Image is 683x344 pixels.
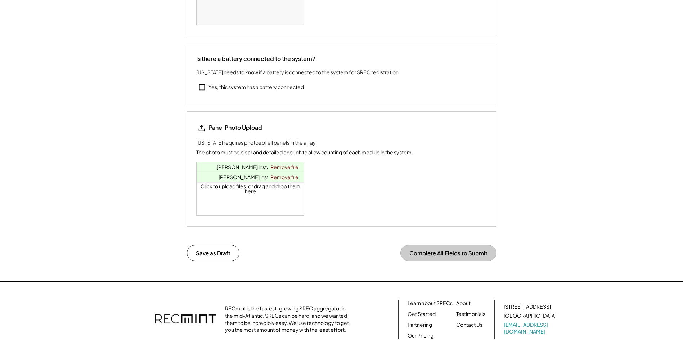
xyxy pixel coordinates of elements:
a: Our Pricing [408,332,433,339]
a: Learn about SRECs [408,300,453,307]
div: Yes, this system has a battery connected [208,84,304,91]
button: Complete All Fields to Submit [400,245,496,261]
div: [GEOGRAPHIC_DATA] [504,312,556,319]
div: The photo must be clear and detailed enough to allow counting of each module in the system. [196,149,413,156]
a: Contact Us [456,321,482,328]
a: Remove file [268,172,301,182]
a: Get Started [408,310,436,318]
img: recmint-logotype%403x.png [155,307,216,332]
a: [EMAIL_ADDRESS][DOMAIN_NAME] [504,321,558,335]
a: About [456,300,471,307]
button: Save as Draft [187,245,239,261]
div: Is there a battery connected to the system? [196,55,315,63]
div: [US_STATE] needs to know if a battery is connected to the system for SREC registration. [196,69,400,76]
div: [US_STATE] requires photos of all panels in the array. [196,139,317,146]
div: Panel Photo Upload [209,124,262,132]
a: [PERSON_NAME] install 2.jpg [217,164,284,170]
a: Remove file [268,162,301,172]
a: Testimonials [456,310,485,318]
a: [PERSON_NAME] install.jpg [219,174,283,180]
a: Partnering [408,321,432,328]
div: Click to upload files, or drag and drop them here [197,162,305,215]
div: RECmint is the fastest-growing SREC aggregator in the mid-Atlantic. SRECs can be hard, and we wan... [225,305,353,333]
div: [STREET_ADDRESS] [504,303,551,310]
